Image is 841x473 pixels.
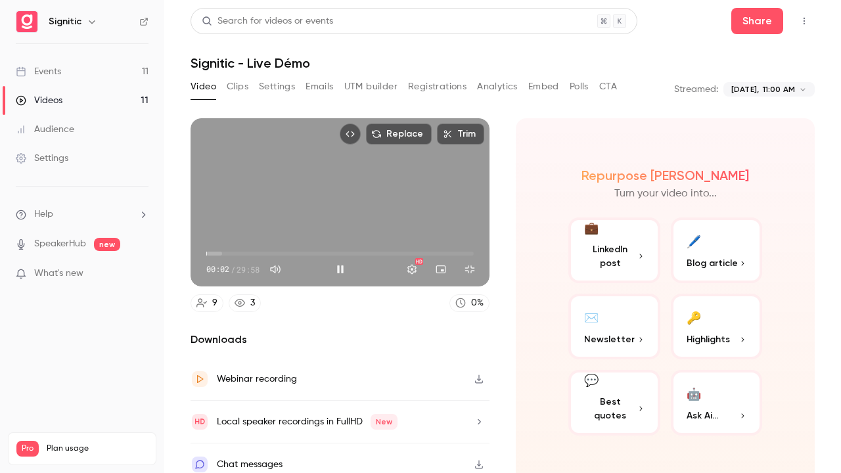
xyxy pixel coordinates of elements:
[731,8,783,34] button: Share
[763,83,795,95] span: 11:00 AM
[471,296,484,310] div: 0 %
[366,124,432,145] button: Replace
[16,208,148,221] li: help-dropdown-opener
[687,409,718,422] span: Ask Ai...
[34,267,83,281] span: What's new
[206,263,260,275] div: 00:02
[687,383,701,403] div: 🤖
[94,238,120,251] span: new
[212,296,217,310] div: 9
[687,231,701,251] div: 🖊️
[250,296,255,310] div: 3
[599,76,617,97] button: CTA
[371,414,398,430] span: New
[584,219,599,237] div: 💼
[614,186,717,202] p: Turn your video into...
[568,294,660,359] button: ✉️Newsletter
[457,256,483,282] button: Exit full screen
[191,332,489,348] h2: Downloads
[237,263,260,275] span: 29:58
[34,237,86,251] a: SpeakerHub
[428,256,454,282] button: Turn on miniplayer
[231,263,235,275] span: /
[229,294,261,312] a: 3
[584,372,599,390] div: 💬
[344,76,398,97] button: UTM builder
[671,294,763,359] button: 🔑Highlights
[306,76,333,97] button: Emails
[217,371,297,387] div: Webinar recording
[674,83,718,96] p: Streamed:
[568,217,660,283] button: 💼LinkedIn post
[191,294,223,312] a: 9
[206,263,229,275] span: 00:02
[568,370,660,436] button: 💬Best quotes
[16,11,37,32] img: Signitic
[16,94,62,107] div: Videos
[581,168,749,183] h2: Repurpose [PERSON_NAME]
[327,256,353,282] button: Pause
[584,307,599,327] div: ✉️
[16,65,61,78] div: Events
[340,124,361,145] button: Embed video
[191,55,815,71] h1: Signitic - Live Démo
[570,76,589,97] button: Polls
[584,395,637,422] span: Best quotes
[584,242,637,270] span: LinkedIn post
[415,258,423,265] div: HD
[671,370,763,436] button: 🤖Ask Ai...
[671,217,763,283] button: 🖊️Blog article
[584,332,635,346] span: Newsletter
[34,208,53,221] span: Help
[259,76,295,97] button: Settings
[16,152,68,165] div: Settings
[437,124,484,145] button: Trim
[687,307,701,327] div: 🔑
[16,441,39,457] span: Pro
[217,457,283,472] div: Chat messages
[477,76,518,97] button: Analytics
[794,11,815,32] button: Top Bar Actions
[16,123,74,136] div: Audience
[47,443,148,454] span: Plan usage
[687,332,730,346] span: Highlights
[49,15,81,28] h6: Signitic
[687,256,738,270] span: Blog article
[449,294,489,312] a: 0%
[408,76,466,97] button: Registrations
[217,414,398,430] div: Local speaker recordings in FullHD
[731,83,759,95] span: [DATE],
[399,256,425,282] button: Settings
[262,256,288,282] button: Mute
[528,76,559,97] button: Embed
[191,76,216,97] button: Video
[227,76,248,97] button: Clips
[202,14,333,28] div: Search for videos or events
